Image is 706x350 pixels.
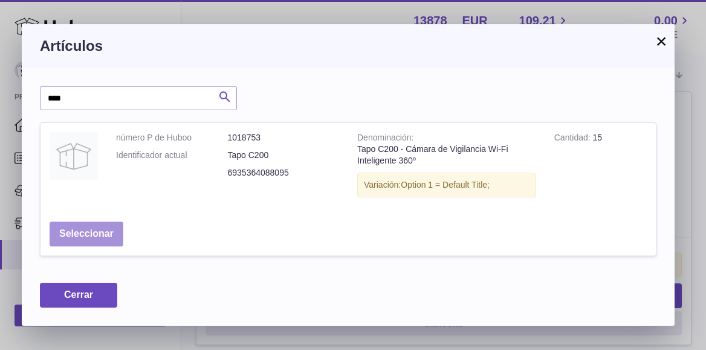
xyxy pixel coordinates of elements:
dt: Identificador actual [116,150,228,161]
dd: Tapo C200 [228,150,340,161]
dt: número P de Huboo [116,132,228,144]
div: Variación: [357,173,536,197]
dd: 1018753 [228,132,340,144]
span: Cerrar [64,289,93,300]
td: 15 [545,123,656,213]
span: Option 1 = Default Title; [401,180,490,190]
strong: Denominación [357,133,413,145]
strong: Cantidad [554,133,593,145]
button: Seleccionar [50,222,123,246]
div: Tapo C200 - Cámara de Vigilancia Wi-Fi Inteligente 360º [357,144,536,167]
img: Tapo C200 - Cámara de Vigilancia Wi-Fi Inteligente 360º [50,132,98,180]
button: Cerrar [40,283,117,308]
h3: Artículos [40,36,656,56]
button: × [654,34,669,48]
dd: 6935364088095 [228,167,340,179]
